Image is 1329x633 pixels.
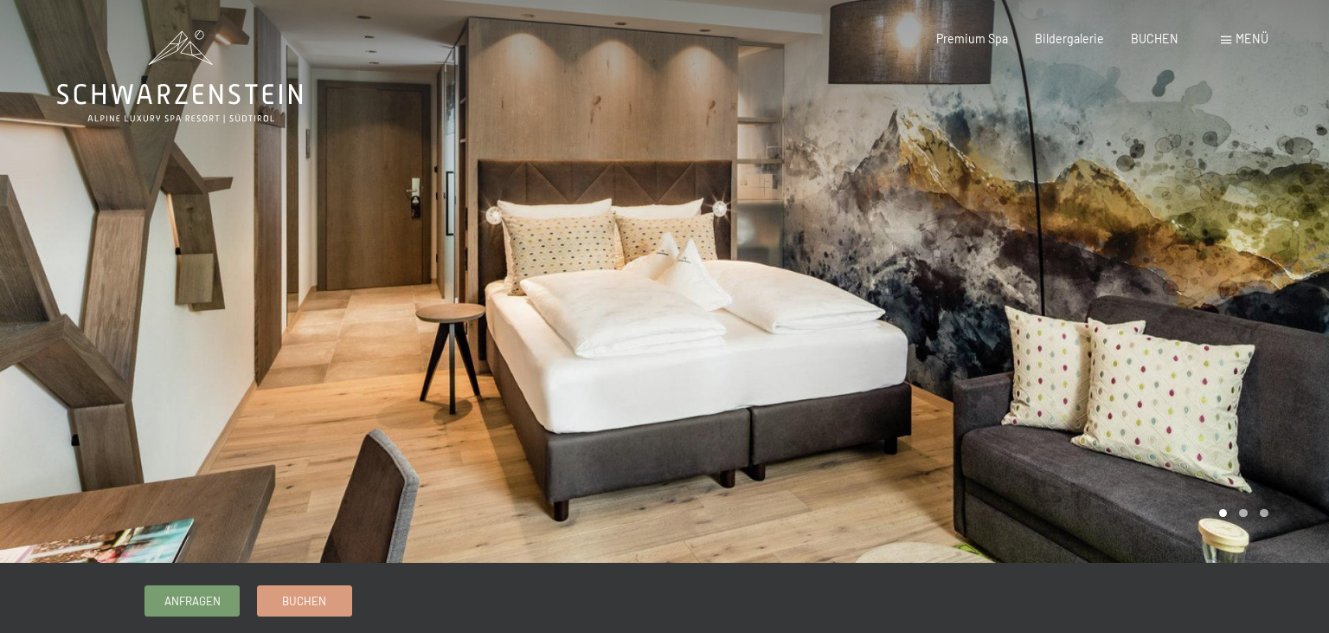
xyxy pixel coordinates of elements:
a: Premium Spa [936,31,1008,46]
a: BUCHEN [1131,31,1178,46]
a: Bildergalerie [1035,31,1104,46]
a: Anfragen [145,586,239,615]
a: Buchen [258,586,351,615]
span: Anfragen [164,593,221,609]
span: Menü [1236,31,1268,46]
span: Buchen [282,593,326,609]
